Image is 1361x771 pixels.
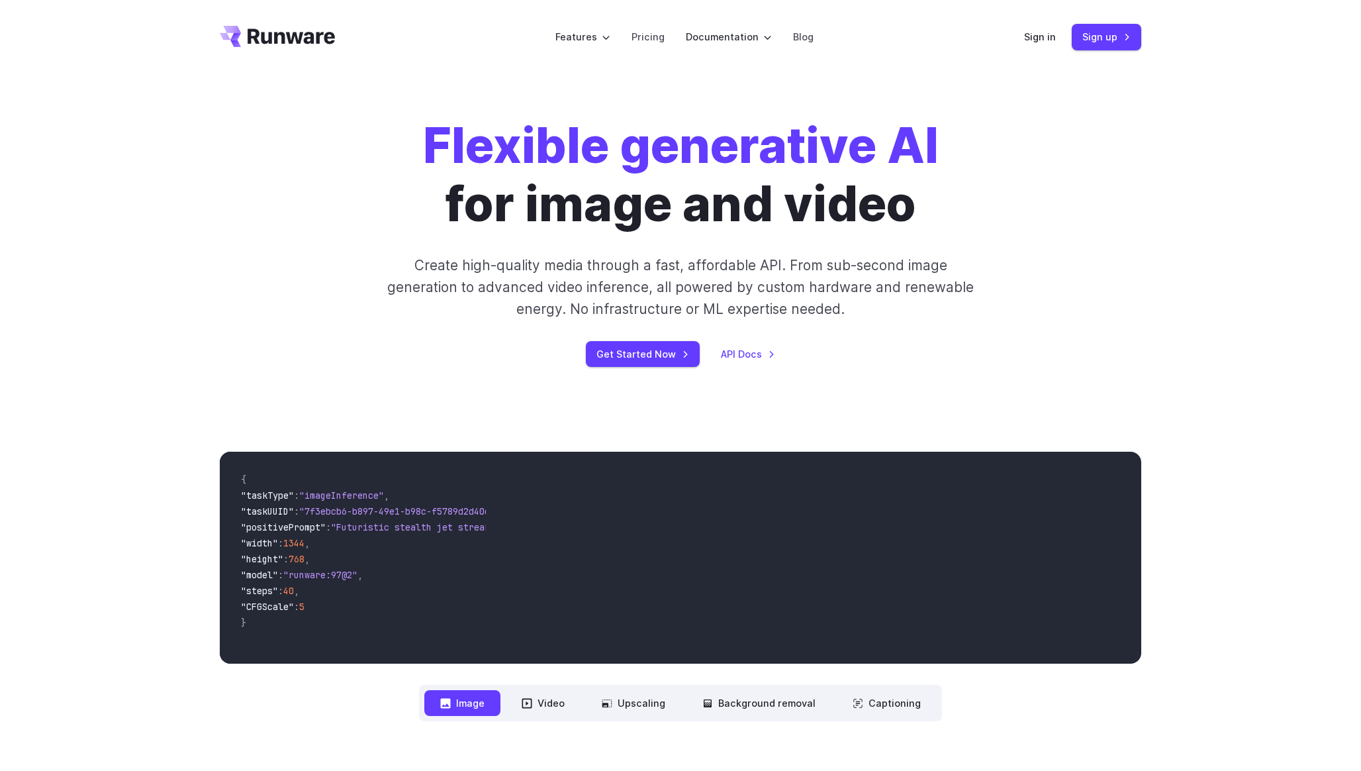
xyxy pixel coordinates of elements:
span: "positivePrompt" [241,521,326,533]
a: Sign up [1072,24,1141,50]
span: "steps" [241,585,278,597]
span: "width" [241,537,278,549]
a: Blog [793,29,814,44]
span: : [283,553,289,565]
a: Pricing [632,29,665,44]
h1: for image and video [423,117,939,233]
span: : [294,601,299,613]
span: 768 [289,553,305,565]
a: API Docs [721,346,775,362]
a: Sign in [1024,29,1056,44]
span: : [326,521,331,533]
span: , [294,585,299,597]
span: "CFGScale" [241,601,294,613]
button: Upscaling [586,690,681,716]
span: , [305,537,310,549]
span: 5 [299,601,305,613]
a: Go to / [220,26,335,47]
span: 1344 [283,537,305,549]
span: : [278,585,283,597]
a: Get Started Now [586,341,700,367]
span: } [241,617,246,629]
button: Video [506,690,581,716]
label: Documentation [686,29,772,44]
span: , [384,489,389,501]
span: "height" [241,553,283,565]
p: Create high-quality media through a fast, affordable API. From sub-second image generation to adv... [386,254,976,321]
span: { [241,474,246,486]
span: : [278,569,283,581]
span: , [357,569,363,581]
button: Captioning [837,690,937,716]
span: : [294,489,299,501]
span: "taskUUID" [241,505,294,517]
strong: Flexible generative AI [423,116,939,175]
span: 40 [283,585,294,597]
span: : [294,505,299,517]
span: "taskType" [241,489,294,501]
label: Features [555,29,610,44]
span: , [305,553,310,565]
span: "Futuristic stealth jet streaking through a neon-lit cityscape with glowing purple exhaust" [331,521,813,533]
button: Background removal [686,690,831,716]
span: "runware:97@2" [283,569,357,581]
span: "model" [241,569,278,581]
span: "imageInference" [299,489,384,501]
span: "7f3ebcb6-b897-49e1-b98c-f5789d2d40d7" [299,505,500,517]
span: : [278,537,283,549]
button: Image [424,690,500,716]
